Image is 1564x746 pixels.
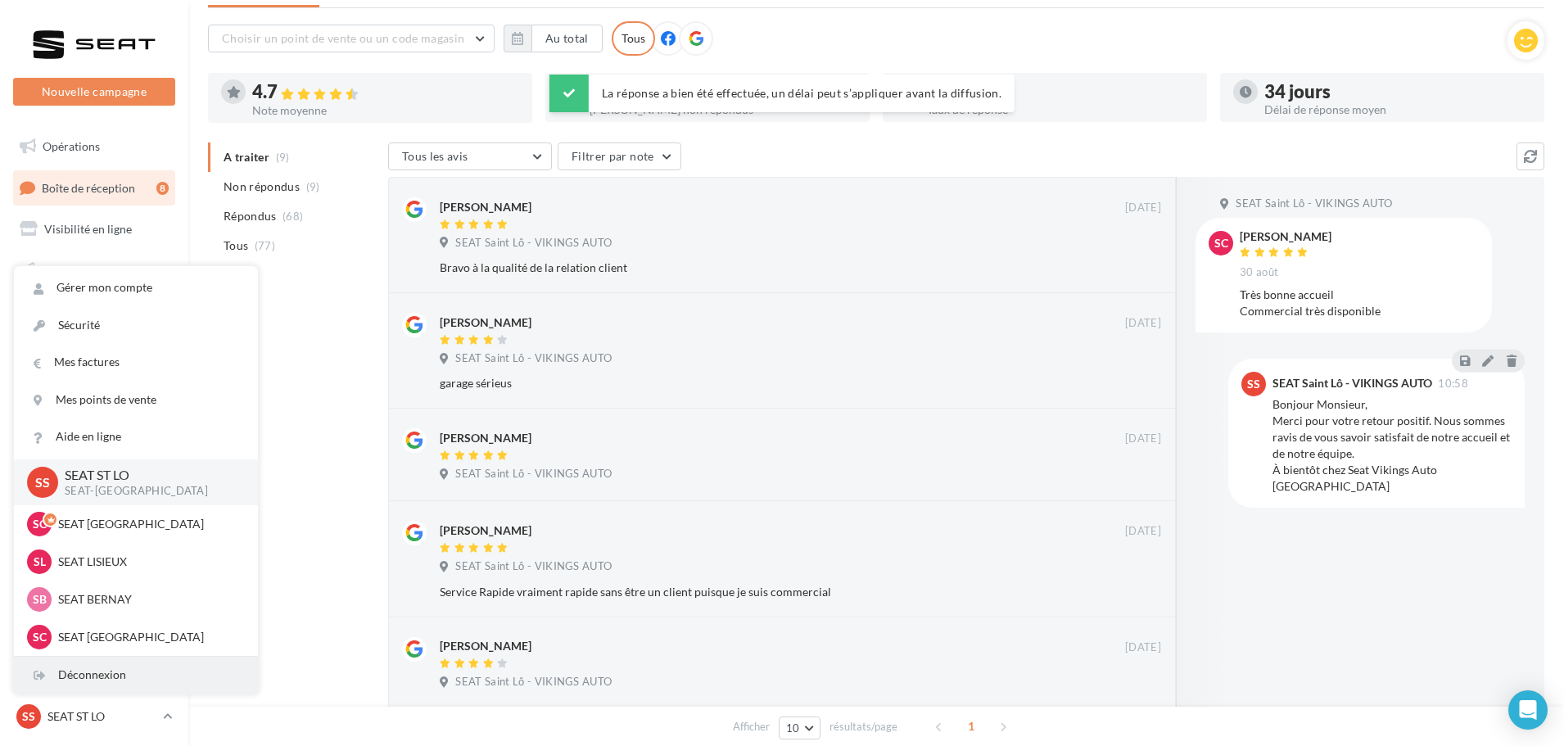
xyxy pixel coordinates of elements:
[1236,197,1392,211] span: SEAT Saint Lô - VIKINGS AUTO
[440,584,1055,600] div: Service Rapide vraiment rapide sans être un client puisque je suis commercial
[10,294,179,328] a: Contacts
[43,139,100,153] span: Opérations
[829,719,897,735] span: résultats/page
[1125,524,1161,539] span: [DATE]
[1125,432,1161,446] span: [DATE]
[10,470,179,518] a: Campagnes DataOnDemand
[14,344,258,381] a: Mes factures
[252,83,519,102] div: 4.7
[33,591,47,608] span: SB
[224,208,277,224] span: Répondus
[10,212,179,246] a: Visibilité en ligne
[455,467,612,482] span: SEAT Saint Lô - VIKINGS AUTO
[531,25,603,52] button: Au total
[504,25,603,52] button: Au total
[13,78,175,106] button: Nouvelle campagne
[779,717,820,739] button: 10
[1438,378,1468,389] span: 10:58
[455,559,612,574] span: SEAT Saint Lô - VIKINGS AUTO
[47,708,156,725] p: SEAT ST LO
[208,25,495,52] button: Choisir un point de vente ou un code magasin
[440,375,1055,391] div: garage sérieus
[58,591,238,608] p: SEAT BERNAY
[33,629,47,645] span: SC
[612,21,655,56] div: Tous
[786,721,800,735] span: 10
[10,253,179,287] a: Campagnes
[1240,265,1278,280] span: 30 août
[927,83,1194,101] div: 90 %
[958,713,984,739] span: 1
[13,701,175,732] a: SS SEAT ST LO
[440,314,531,331] div: [PERSON_NAME]
[14,269,258,306] a: Gérer mon compte
[10,375,179,409] a: Calendrier
[440,430,531,446] div: [PERSON_NAME]
[1125,316,1161,331] span: [DATE]
[283,210,303,223] span: (68)
[33,516,47,532] span: SC
[455,236,612,251] span: SEAT Saint Lô - VIKINGS AUTO
[10,129,179,164] a: Opérations
[156,182,169,195] div: 8
[455,675,612,689] span: SEAT Saint Lô - VIKINGS AUTO
[58,516,238,532] p: SEAT [GEOGRAPHIC_DATA]
[1240,287,1479,319] div: Très bonne accueil Commercial très disponible
[255,239,275,252] span: (77)
[733,719,770,735] span: Afficher
[34,554,46,570] span: SL
[927,104,1194,115] div: Taux de réponse
[1272,378,1432,389] div: SEAT Saint Lô - VIKINGS AUTO
[1247,376,1260,392] span: SS
[1272,396,1512,495] div: Bonjour Monsieur, Merci pour votre retour positif. Nous sommes ravis de vous savoir satisfait de ...
[58,629,238,645] p: SEAT [GEOGRAPHIC_DATA]
[402,149,468,163] span: Tous les avis
[440,638,531,654] div: [PERSON_NAME]
[1125,201,1161,215] span: [DATE]
[14,307,258,344] a: Sécurité
[65,466,232,485] p: SEAT ST LO
[455,351,612,366] span: SEAT Saint Lô - VIKINGS AUTO
[1214,235,1228,251] span: SC
[440,522,531,539] div: [PERSON_NAME]
[1264,104,1531,115] div: Délai de réponse moyen
[22,708,35,725] span: SS
[549,75,1015,112] div: La réponse a bien été effectuée, un délai peut s’appliquer avant la diffusion.
[42,180,135,194] span: Boîte de réception
[558,142,681,170] button: Filtrer par note
[10,334,179,368] a: Médiathèque
[14,418,258,455] a: Aide en ligne
[1508,690,1548,730] div: Open Intercom Messenger
[306,180,320,193] span: (9)
[44,222,132,236] span: Visibilité en ligne
[440,199,531,215] div: [PERSON_NAME]
[1264,83,1531,101] div: 34 jours
[58,554,238,570] p: SEAT LISIEUX
[1240,231,1331,242] div: [PERSON_NAME]
[10,170,179,206] a: Boîte de réception8
[65,484,232,499] p: SEAT-[GEOGRAPHIC_DATA]
[14,657,258,694] div: Déconnexion
[224,179,300,195] span: Non répondus
[252,105,519,116] div: Note moyenne
[224,237,248,254] span: Tous
[388,142,552,170] button: Tous les avis
[1125,640,1161,655] span: [DATE]
[440,260,1055,276] div: Bravo à la qualité de la relation client
[14,382,258,418] a: Mes points de vente
[222,31,464,45] span: Choisir un point de vente ou un code magasin
[10,416,179,464] a: PLV et print personnalisable
[41,263,100,277] span: Campagnes
[35,472,50,491] span: SS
